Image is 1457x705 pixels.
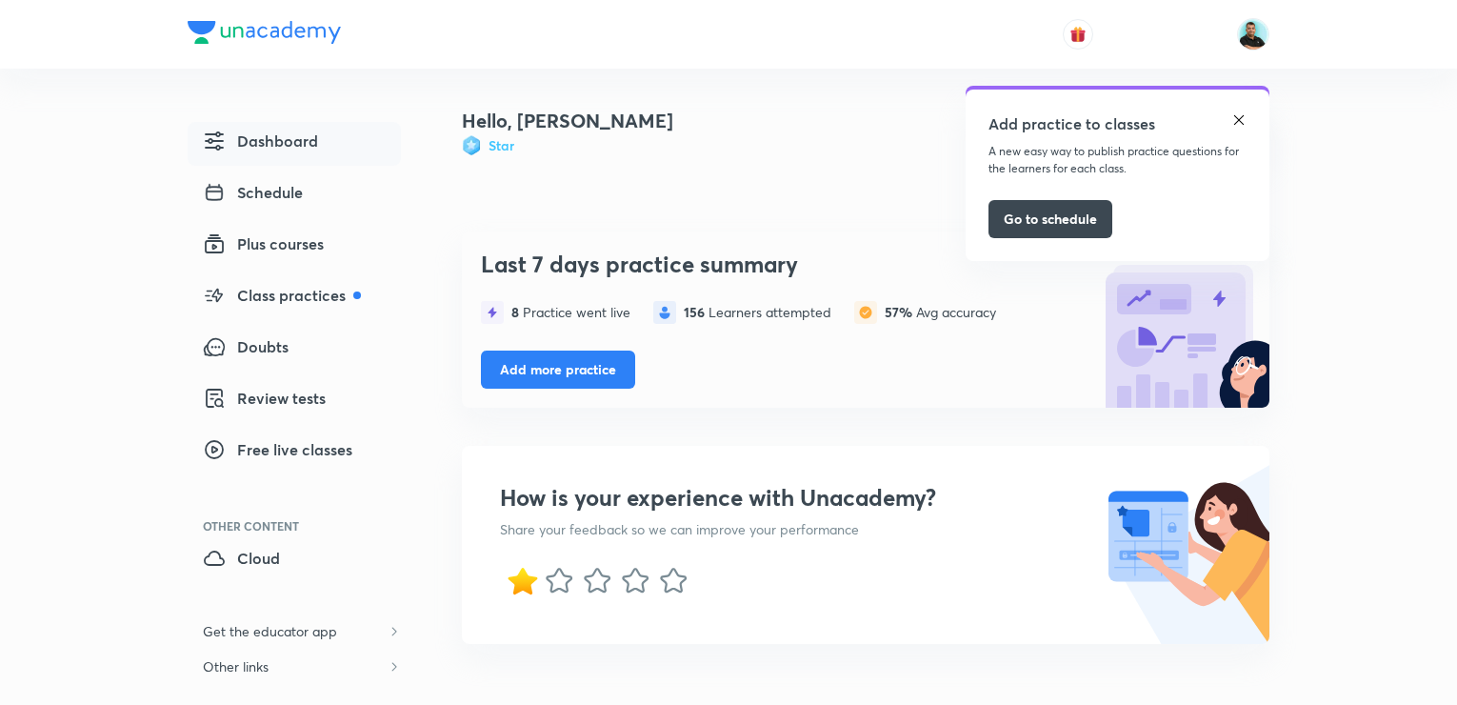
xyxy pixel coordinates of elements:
[684,305,831,320] div: Learners attempted
[1069,26,1087,43] img: avatar
[1104,446,1269,644] img: nps illustration
[1237,18,1269,50] img: Abhishek Agnihotri
[489,135,514,155] h6: Star
[1063,19,1093,50] button: avatar
[462,107,673,135] h4: Hello, [PERSON_NAME]
[203,181,303,204] span: Schedule
[203,520,401,532] div: Other Content
[1287,631,1436,684] iframe: Help widget launcher
[481,351,635,389] button: Add more practice
[188,379,401,423] a: Review tests
[203,130,318,152] span: Dashboard
[481,301,504,324] img: statistics
[854,301,877,324] img: statistics
[188,328,401,372] a: Doubts
[203,284,361,307] span: Class practices
[885,305,996,320] div: Avg accuracy
[188,225,401,269] a: Plus courses
[188,614,352,649] h6: Get the educator app
[188,122,401,166] a: Dashboard
[684,303,709,321] span: 156
[203,547,280,570] span: Cloud
[203,438,352,461] span: Free live classes
[511,303,523,321] span: 8
[653,301,676,324] img: statistics
[481,251,1088,278] h3: Last 7 days practice summary
[500,484,936,512] h3: How is your experience with Unacademy?
[188,276,401,320] a: Class practices
[1231,112,1247,128] img: close
[1098,236,1269,408] img: bg
[188,649,284,684] h6: Other links
[188,21,341,44] img: Company Logo
[511,305,630,320] div: Practice went live
[188,173,401,217] a: Schedule
[988,200,1112,238] button: Go to schedule
[188,539,401,583] a: Cloud
[203,335,289,358] span: Doubts
[188,21,341,49] a: Company Logo
[462,135,481,155] img: Badge
[988,143,1247,177] p: A new easy way to publish practice questions for the learners for each class.
[988,112,1155,135] h5: Add practice to classes
[500,519,936,539] p: Share your feedback so we can improve your performance
[885,303,916,321] span: 57%
[188,431,401,474] a: Free live classes
[203,387,326,410] span: Review tests
[203,232,324,255] span: Plus courses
